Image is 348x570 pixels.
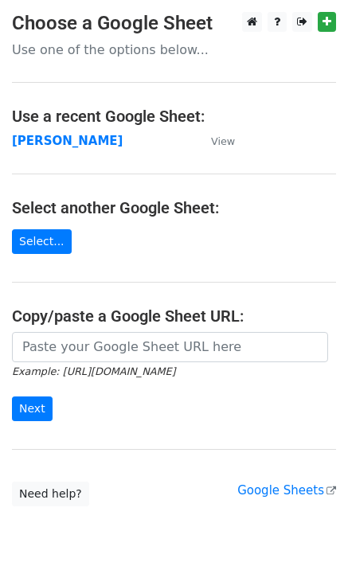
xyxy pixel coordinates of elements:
small: Example: [URL][DOMAIN_NAME] [12,365,175,377]
a: View [195,134,235,148]
h4: Use a recent Google Sheet: [12,107,336,126]
p: Use one of the options below... [12,41,336,58]
a: Google Sheets [237,483,336,498]
h4: Select another Google Sheet: [12,198,336,217]
input: Next [12,396,53,421]
a: Need help? [12,482,89,506]
h4: Copy/paste a Google Sheet URL: [12,306,336,326]
h3: Choose a Google Sheet [12,12,336,35]
small: View [211,135,235,147]
input: Paste your Google Sheet URL here [12,332,328,362]
a: Select... [12,229,72,254]
a: [PERSON_NAME] [12,134,123,148]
